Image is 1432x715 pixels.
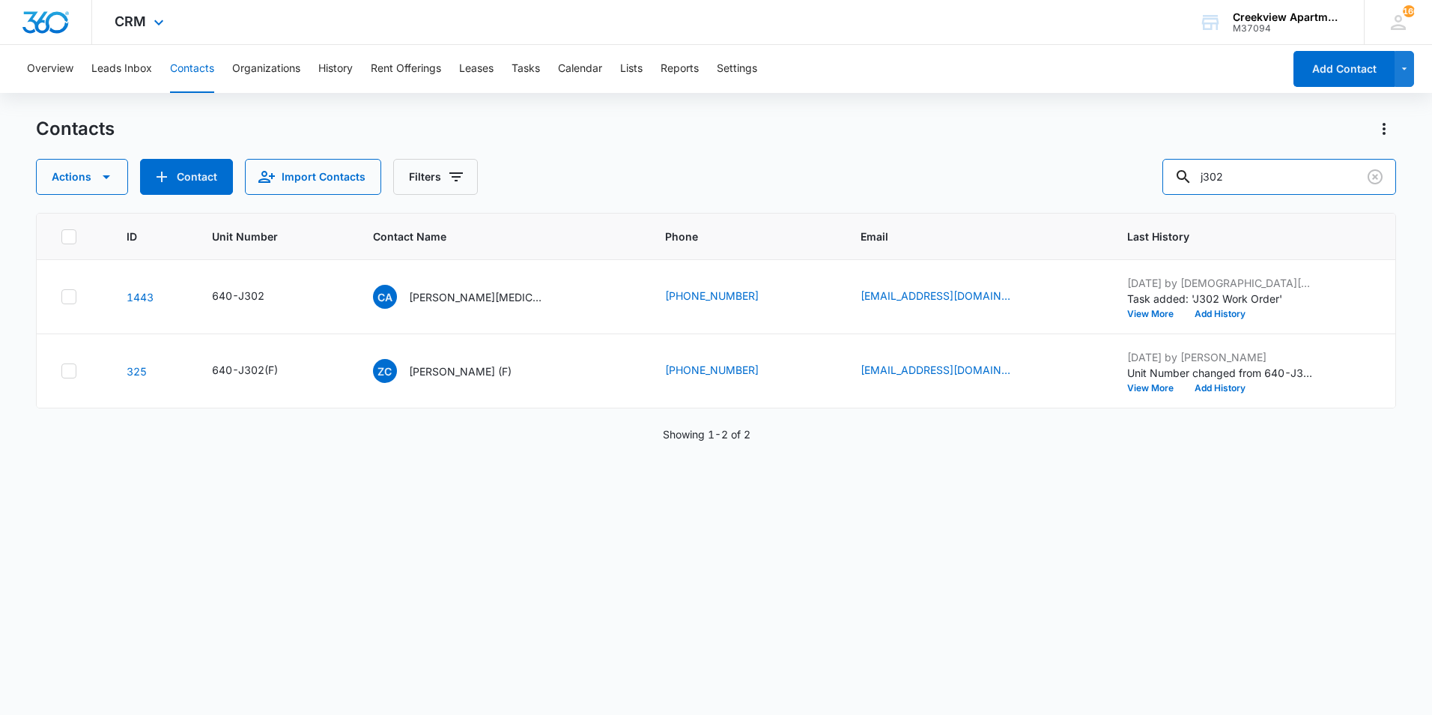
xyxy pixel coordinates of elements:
a: [EMAIL_ADDRESS][DOMAIN_NAME] [861,288,1010,304]
button: Add History [1184,310,1256,319]
div: 640-J302(F) [212,362,278,378]
p: Showing 1-2 of 2 [663,426,750,442]
button: View More [1127,310,1184,319]
span: Contact Name [373,229,607,244]
button: Clear [1363,165,1387,189]
div: notifications count [1403,5,1415,17]
button: Add Contact [1293,51,1395,87]
span: Unit Number [212,229,337,244]
input: Search Contacts [1162,159,1396,195]
span: 166 [1403,5,1415,17]
p: Unit Number changed from 640-J302 to 640-J302(F). [1127,365,1314,381]
div: account id [1233,23,1342,34]
div: 640-J302 [212,288,264,304]
h1: Contacts [36,118,115,140]
a: Navigate to contact details page for Cassidy Amen [127,291,154,304]
div: account name [1233,11,1342,23]
button: Calendar [558,45,602,93]
button: Overview [27,45,73,93]
div: Phone - (970) 520-7298 - Select to Edit Field [665,288,786,306]
p: Task added: 'J302 Work Order' [1127,291,1314,307]
div: Contact Name - Zachary Curtis (F) - Select to Edit Field [373,359,538,383]
button: Settings [717,45,757,93]
p: [DATE] by [PERSON_NAME] [1127,349,1314,365]
button: Lists [620,45,643,93]
button: Import Contacts [245,159,381,195]
div: Email - zachcurtis81999@outlook.com - Select to Edit Field [861,362,1037,380]
span: ZC [373,359,397,383]
span: Last History [1127,229,1350,244]
button: Rent Offerings [371,45,441,93]
button: Organizations [232,45,300,93]
span: ID [127,229,154,244]
button: History [318,45,353,93]
button: Add Contact [140,159,233,195]
div: Unit Number - 640-J302 - Select to Edit Field [212,288,291,306]
div: Phone - (970) 829-2844 - Select to Edit Field [665,362,786,380]
div: Email - ceceamen@gmail.com - Select to Edit Field [861,288,1037,306]
a: [PHONE_NUMBER] [665,362,759,378]
button: Reports [661,45,699,93]
div: Contact Name - Cassidy Amen - Select to Edit Field [373,285,571,309]
button: Actions [36,159,128,195]
span: CA [373,285,397,309]
button: Contacts [170,45,214,93]
span: Email [861,229,1069,244]
p: [DATE] by [DEMOGRAPHIC_DATA][PERSON_NAME] [1127,275,1314,291]
div: Unit Number - 640-J302(F) - Select to Edit Field [212,362,305,380]
button: Leases [459,45,494,93]
a: [PHONE_NUMBER] [665,288,759,304]
a: Navigate to contact details page for Zachary Curtis (F) [127,365,147,378]
span: CRM [115,13,146,29]
button: View More [1127,384,1184,393]
button: Filters [393,159,478,195]
p: [PERSON_NAME][MEDICAL_DATA] [409,289,544,305]
button: Actions [1372,117,1396,141]
button: Leads Inbox [91,45,152,93]
p: [PERSON_NAME] (F) [409,363,512,379]
span: Phone [665,229,803,244]
a: [EMAIL_ADDRESS][DOMAIN_NAME] [861,362,1010,378]
button: Tasks [512,45,540,93]
button: Add History [1184,384,1256,393]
